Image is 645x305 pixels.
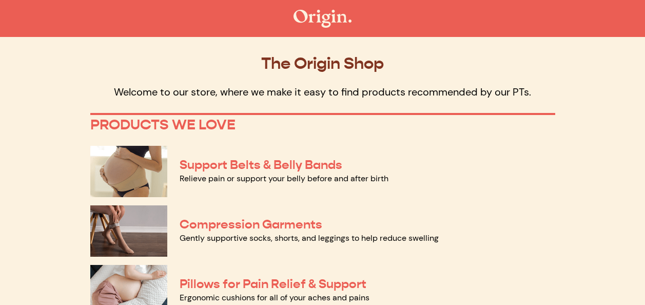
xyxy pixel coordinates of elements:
[180,276,366,292] a: Pillows for Pain Relief & Support
[180,217,322,232] a: Compression Garments
[90,85,555,99] p: Welcome to our store, where we make it easy to find products recommended by our PTs.
[294,10,351,28] img: The Origin Shop
[90,146,167,197] img: Support Belts & Belly Bands
[180,173,388,184] a: Relieve pain or support your belly before and after birth
[180,292,369,303] a: Ergonomic cushions for all of your aches and pains
[90,116,555,134] p: PRODUCTS WE LOVE
[180,233,439,243] a: Gently supportive socks, shorts, and leggings to help reduce swelling
[90,205,167,257] img: Compression Garments
[180,157,342,173] a: Support Belts & Belly Bands
[90,53,555,73] p: The Origin Shop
